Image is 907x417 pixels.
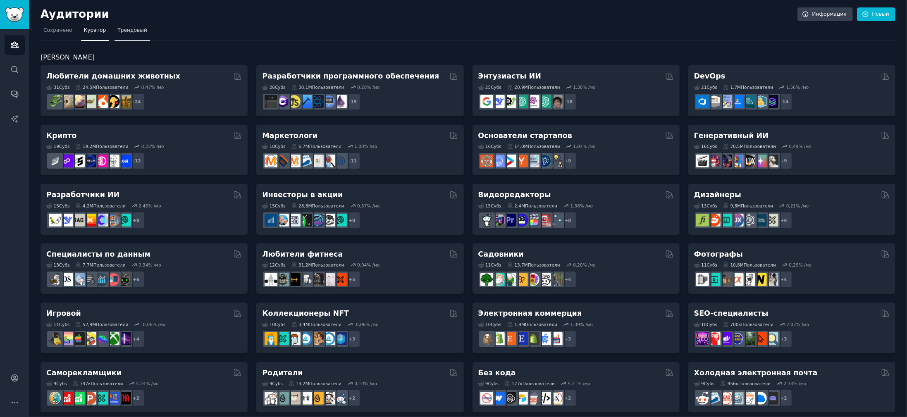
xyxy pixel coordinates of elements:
img: дефи_ [118,155,131,167]
img: OpenAIDev [527,95,539,108]
img: программное обеспечение [265,95,277,108]
div: + 6 [775,212,792,229]
img: аналитика [95,273,108,286]
div: 20,5М Пользователи [723,143,776,149]
img: Этси [504,332,516,345]
img: АкцииИТорговля [311,214,324,226]
img: бигсео [276,155,289,167]
img: старрай [754,155,767,167]
img: наборы данных [107,273,119,286]
div: 13 Суб s [46,262,69,268]
div: + 4 [127,330,145,348]
div: 10,8М Пользователи [723,262,776,268]
img: learndesign [754,214,767,226]
div: 16 Суб s [478,143,501,149]
img: csharp [276,95,289,108]
div: 6,7М Пользователи [291,143,341,149]
div: + 8 [343,212,360,229]
div: + 3 [559,330,577,348]
div: 1,9М Пользователи [507,322,557,327]
img: Машинное обучение [49,273,62,286]
div: 2.45 % /мо [138,203,161,209]
img: реактивный [311,95,324,108]
h2: Энтузиасты ИИ [478,71,541,81]
div: + 3 [775,330,792,348]
img: дивиденды [265,214,277,226]
img: леопардгекконы [72,95,85,108]
img: Каталог AItools [504,95,516,108]
h2: Специалисты по данным [46,249,150,260]
img: yкомбинатор [515,155,528,167]
div: + 8 [127,212,145,229]
img: ПредпринимательRideAlong [480,155,493,167]
img: iOSПрограммирование [299,95,312,108]
img: МистральАЙ [84,214,96,226]
img: десантный корабль [480,332,493,345]
div: 0,57 % /мо [357,203,380,209]
div: -0,06 % /мо [354,322,378,327]
img: холодная почта [731,392,744,405]
div: 11 Суб s [46,322,69,327]
img: контент_маркетинг [265,155,277,167]
div: 4.24 % /мо [136,381,159,386]
span: Трендовый [117,27,147,34]
div: 747к Пользователи [73,381,123,386]
div: 0,49 % /мо [789,143,812,149]
img: за пределами удара [288,392,301,405]
img: XboxGamers [107,332,119,345]
img: GamerPals [84,332,96,345]
h2: Генеративный ИИ [694,131,769,141]
div: 18 Суб s [262,143,285,149]
h2: Аудитории [41,8,797,21]
h2: Дизайнеры [694,190,741,200]
img: родителимножественных [322,392,335,405]
span: Куратор [84,27,106,34]
div: 12 Суб s [262,262,285,268]
div: 15 Суб s [478,203,501,209]
img: гуглэды [311,155,324,167]
div: 21 Суб s [694,84,717,90]
h2: Садовники [478,249,524,260]
h2: Любители домашних животных [46,71,180,81]
img: NoCodeMovement [538,392,551,405]
img: UI_Дизайн [719,214,732,226]
div: + 2 [343,389,360,407]
img: сорост [719,332,732,345]
div: + 18 [559,93,577,110]
img: суккуленты [492,273,505,286]
img: EtsySellers [515,332,528,345]
div: + 8 [559,212,577,229]
div: 19 Суб s [46,143,69,149]
div: 30,1М Пользователи [291,84,344,90]
img: самореклама [72,392,85,405]
img: Форекс [288,214,301,226]
div: 2.07 % /мо [787,322,809,327]
img: Родители-одиночки [276,392,289,405]
a: Сохранено [41,24,75,41]
img: шоппинг [492,332,505,345]
img: обзорmyshopify [527,332,539,345]
h2: Видеоредакторы [478,190,551,200]
img: OpenseaMarket [322,332,335,345]
img: свингтрейдинг [322,214,335,226]
div: 25 Суб s [478,84,501,90]
img: премьера [504,214,516,226]
div: 2.34 % /мо [784,381,807,386]
div: 28,8М Пользователи [291,203,344,209]
h2: SEO-специалисты [694,308,769,319]
div: + 12 [127,152,145,169]
div: 700к Пользователи [723,322,773,327]
div: 0,10 % /мо [354,381,377,386]
img: СпроситеКомпьютерные науки [322,95,335,108]
img: youtubeпродвижение [60,392,73,405]
img: Торговля [299,214,312,226]
div: 3,4М Пользователи [291,322,341,327]
div: 7,7М Пользователи [75,262,125,268]
img: инженерия данных [84,273,96,286]
a: Новый [857,7,895,21]
img: Генерация свинца [719,392,732,405]
img: типографика [696,214,709,226]
img: цветы [527,273,539,286]
h2: Игровой [46,308,81,319]
img: АналоговоеСообщество [719,273,732,286]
